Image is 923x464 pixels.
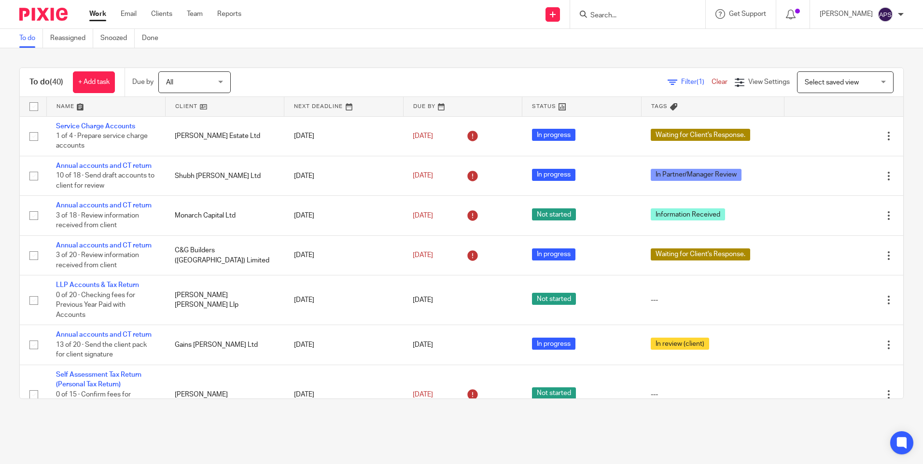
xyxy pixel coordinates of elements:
td: [DATE] [284,275,403,325]
p: Due by [132,77,154,87]
td: Monarch Capital Ltd [165,196,284,235]
a: Email [121,9,137,19]
span: 13 of 20 · Send the client pack for client signature [56,341,147,358]
span: Filter [681,79,712,85]
a: Clients [151,9,172,19]
span: [DATE] [413,212,433,219]
a: Service Charge Accounts [56,123,135,130]
a: Annual accounts and CT return [56,331,152,338]
td: C&G Builders ([GEOGRAPHIC_DATA]) Limited [165,235,284,275]
span: Waiting for Client's Response. [651,129,750,141]
td: [PERSON_NAME] Estate Ltd [165,116,284,156]
div: --- [651,390,774,399]
span: 10 of 18 · Send draft accounts to client for review [56,173,154,190]
span: 0 of 15 · Confirm fees for Previous Year Paid with Accounts [56,391,131,418]
span: Waiting for Client's Response. [651,248,750,260]
span: Get Support [729,11,766,17]
a: Snoozed [100,29,135,48]
img: svg%3E [878,7,893,22]
a: Clear [712,79,727,85]
span: In progress [532,129,575,141]
span: Select saved view [805,79,859,86]
p: [PERSON_NAME] [820,9,873,19]
td: [DATE] [284,196,403,235]
a: Team [187,9,203,19]
input: Search [589,12,676,20]
span: 3 of 18 · Review information received from client [56,212,139,229]
span: In Partner/Manager Review [651,169,741,181]
img: Pixie [19,8,68,21]
a: Annual accounts and CT return [56,163,152,169]
span: [DATE] [413,252,433,259]
a: Work [89,9,106,19]
span: In progress [532,169,575,181]
span: Not started [532,293,576,305]
span: 1 of 4 · Prepare service charge accounts [56,133,148,150]
span: Tags [651,104,668,109]
span: (1) [697,79,704,85]
a: Done [142,29,166,48]
a: To do [19,29,43,48]
a: Self Assessment Tax Return (Personal Tax Return) [56,371,141,388]
span: Information Received [651,208,725,220]
span: (40) [50,78,63,86]
a: Reports [217,9,241,19]
a: Annual accounts and CT return [56,202,152,209]
td: [PERSON_NAME] [165,365,284,424]
h1: To do [29,77,63,87]
a: LLP Accounts & Tax Return [56,282,139,288]
td: Gains [PERSON_NAME] Ltd [165,325,284,365]
span: View Settings [748,79,790,85]
span: In progress [532,248,575,260]
a: + Add task [73,71,115,93]
span: [DATE] [413,297,433,303]
td: [DATE] [284,156,403,195]
span: 3 of 20 · Review information received from client [56,252,139,269]
td: [DATE] [284,116,403,156]
td: [DATE] [284,365,403,424]
span: Not started [532,208,576,220]
td: [DATE] [284,235,403,275]
span: All [166,79,173,86]
span: In review (client) [651,338,709,350]
td: Shubh [PERSON_NAME] Ltd [165,156,284,195]
td: [PERSON_NAME] [PERSON_NAME] Llp [165,275,284,325]
span: [DATE] [413,173,433,179]
td: [DATE] [284,325,403,365]
a: Reassigned [50,29,93,48]
span: In progress [532,338,575,350]
span: Not started [532,387,576,399]
span: [DATE] [413,391,433,398]
div: --- [651,295,774,305]
span: 0 of 20 · Checking fees for Previous Year Paid with Accounts [56,292,135,318]
a: Annual accounts and CT return [56,242,152,249]
span: [DATE] [413,133,433,139]
span: [DATE] [413,341,433,348]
